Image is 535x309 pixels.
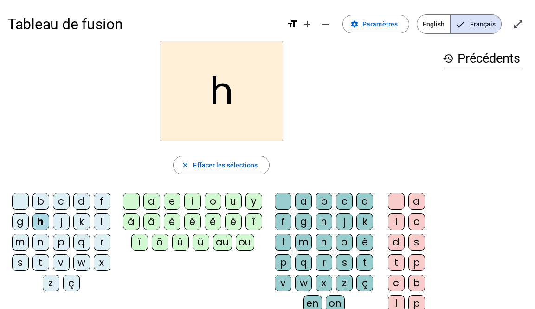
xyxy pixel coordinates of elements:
[336,275,353,291] div: z
[12,254,29,271] div: s
[336,234,353,251] div: o
[336,213,353,230] div: j
[287,19,298,30] mat-icon: format_size
[63,275,80,291] div: ç
[184,213,201,230] div: é
[184,193,201,210] div: i
[172,234,189,251] div: û
[408,254,425,271] div: p
[143,213,160,230] div: â
[205,213,221,230] div: ê
[356,254,373,271] div: t
[388,213,405,230] div: i
[509,15,528,33] button: Entrer en plein écran
[513,19,524,30] mat-icon: open_in_full
[160,41,283,141] h2: h
[295,234,312,251] div: m
[316,275,332,291] div: x
[295,213,312,230] div: g
[388,254,405,271] div: t
[356,234,373,251] div: é
[53,254,70,271] div: v
[356,213,373,230] div: k
[275,234,291,251] div: l
[316,15,335,33] button: Diminuer la taille de la police
[94,213,110,230] div: l
[320,19,331,30] mat-icon: remove
[53,234,70,251] div: p
[388,234,405,251] div: d
[245,213,262,230] div: î
[295,254,312,271] div: q
[123,213,140,230] div: à
[350,20,359,28] mat-icon: settings
[53,213,70,230] div: j
[388,275,405,291] div: c
[408,275,425,291] div: b
[443,48,520,69] h3: Précédents
[336,193,353,210] div: c
[356,193,373,210] div: d
[316,254,332,271] div: r
[32,193,49,210] div: b
[408,193,425,210] div: a
[302,19,313,30] mat-icon: add
[356,275,373,291] div: ç
[43,275,59,291] div: z
[443,53,454,64] mat-icon: history
[94,234,110,251] div: r
[362,19,398,30] span: Paramètres
[295,193,312,210] div: a
[32,234,49,251] div: n
[213,234,232,251] div: au
[236,234,254,251] div: ou
[32,254,49,271] div: t
[298,15,316,33] button: Augmenter la taille de la police
[275,213,291,230] div: f
[336,254,353,271] div: s
[173,156,269,174] button: Effacer les sélections
[417,14,502,34] mat-button-toggle-group: Language selection
[408,234,425,251] div: s
[94,254,110,271] div: x
[164,193,180,210] div: e
[131,234,148,251] div: ï
[408,213,425,230] div: o
[73,193,90,210] div: d
[193,234,209,251] div: ü
[94,193,110,210] div: f
[275,254,291,271] div: p
[417,15,450,33] span: English
[32,213,49,230] div: h
[316,193,332,210] div: b
[73,234,90,251] div: q
[275,275,291,291] div: v
[73,254,90,271] div: w
[53,193,70,210] div: c
[12,234,29,251] div: m
[295,275,312,291] div: w
[342,15,409,33] button: Paramètres
[152,234,168,251] div: ô
[7,9,279,39] h1: Tableau de fusion
[164,213,180,230] div: è
[245,193,262,210] div: y
[225,193,242,210] div: u
[451,15,501,33] span: Français
[205,193,221,210] div: o
[73,213,90,230] div: k
[181,161,189,169] mat-icon: close
[143,193,160,210] div: a
[193,160,258,171] span: Effacer les sélections
[316,213,332,230] div: h
[225,213,242,230] div: ë
[12,213,29,230] div: g
[316,234,332,251] div: n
